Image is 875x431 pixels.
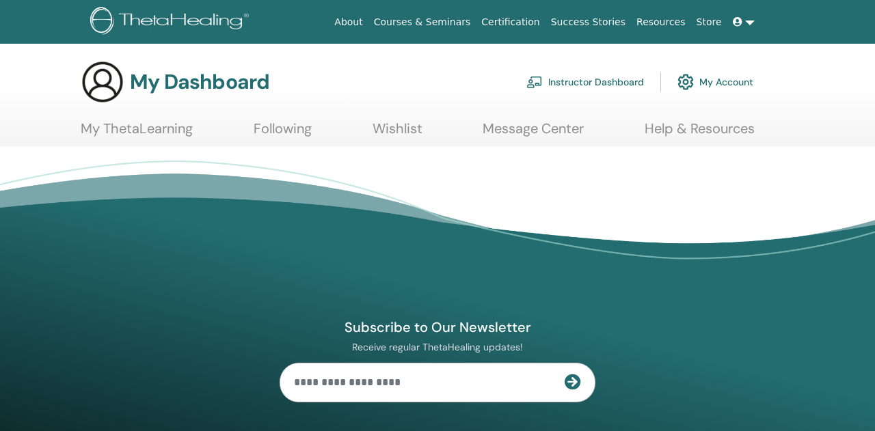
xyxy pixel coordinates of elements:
[130,70,269,94] h3: My Dashboard
[526,76,543,88] img: chalkboard-teacher.svg
[90,7,254,38] img: logo.png
[81,120,193,147] a: My ThetaLearning
[691,10,727,35] a: Store
[280,318,595,336] h4: Subscribe to Our Newsletter
[476,10,545,35] a: Certification
[329,10,368,35] a: About
[368,10,476,35] a: Courses & Seminars
[677,70,694,94] img: cog.svg
[280,341,595,353] p: Receive regular ThetaHealing updates!
[645,120,755,147] a: Help & Resources
[677,67,753,97] a: My Account
[546,10,631,35] a: Success Stories
[631,10,691,35] a: Resources
[483,120,584,147] a: Message Center
[254,120,312,147] a: Following
[81,60,124,104] img: generic-user-icon.jpg
[526,67,644,97] a: Instructor Dashboard
[373,120,422,147] a: Wishlist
